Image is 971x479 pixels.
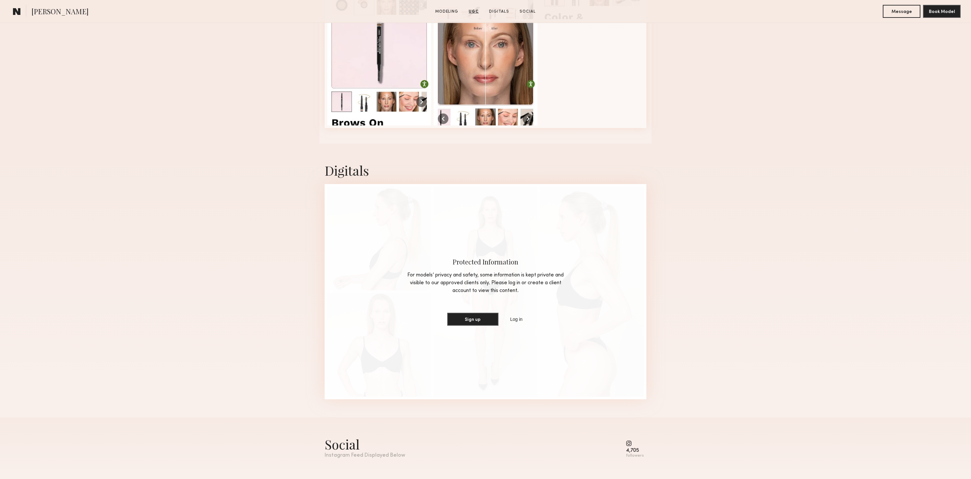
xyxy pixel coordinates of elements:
a: Social [517,9,538,15]
button: Message [883,5,920,18]
a: Digitals [486,9,512,15]
div: followers [626,453,644,458]
span: [PERSON_NAME] [31,6,89,18]
a: Book Model [923,8,961,14]
div: Social [325,436,405,453]
div: For models’ privacy and safety, some information is kept private and visible to our approved clie... [403,271,568,295]
div: Digitals [325,162,646,179]
div: Instagram Feed Displayed Below [325,453,405,458]
a: UGC [466,9,481,15]
div: Protected Information [403,257,568,266]
div: 4,705 [626,448,644,453]
button: Sign up [447,313,498,326]
button: Book Model [923,5,961,18]
a: Log in [509,315,524,323]
a: Modeling [433,9,461,15]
